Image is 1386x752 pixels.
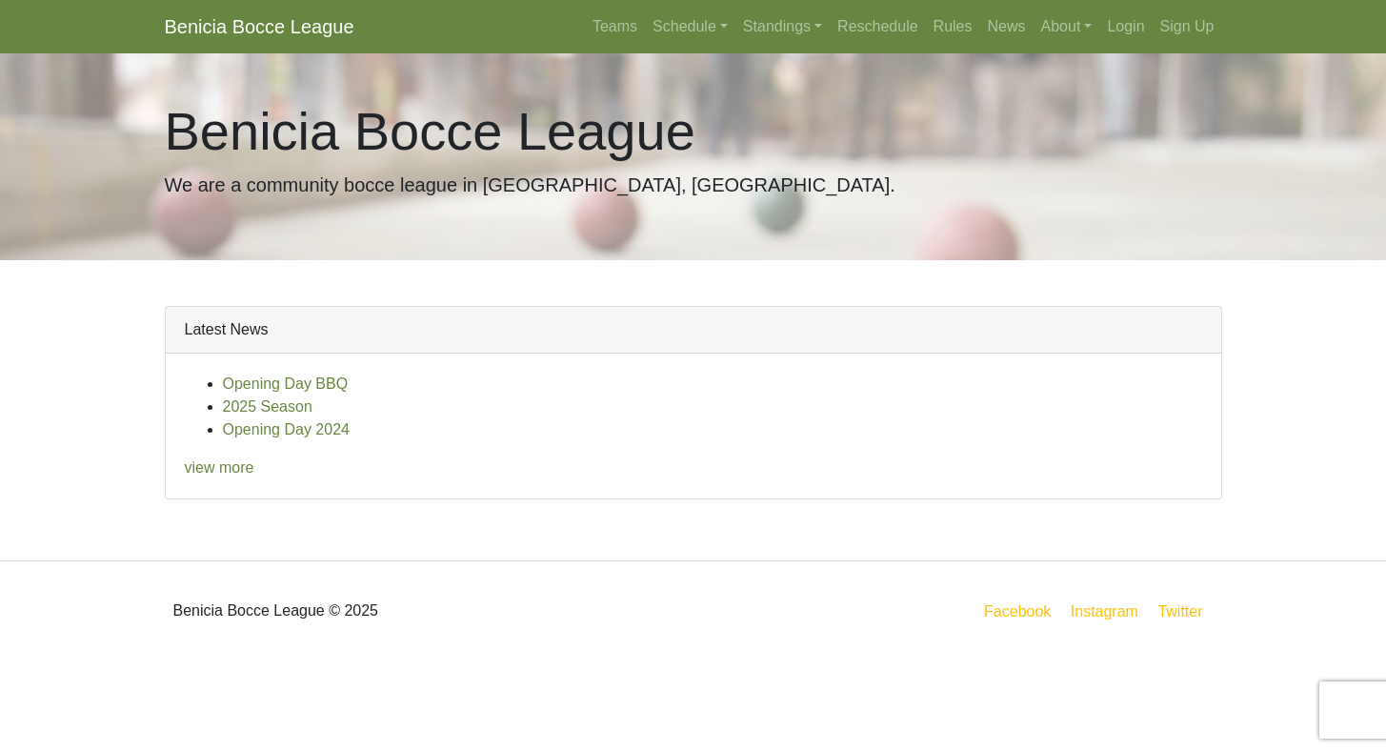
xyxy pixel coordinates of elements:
[1034,8,1100,46] a: About
[1154,600,1217,623] a: Twitter
[1153,8,1222,46] a: Sign Up
[735,8,830,46] a: Standings
[980,8,1034,46] a: News
[223,376,349,392] a: Opening Day BBQ
[165,8,354,46] a: Benicia Bocce League
[1067,600,1142,623] a: Instagram
[223,398,312,415] a: 2025 Season
[165,171,1222,199] p: We are a community bocce league in [GEOGRAPHIC_DATA], [GEOGRAPHIC_DATA].
[1099,8,1152,46] a: Login
[151,577,693,645] div: Benicia Bocce League © 2025
[223,421,350,437] a: Opening Day 2024
[645,8,735,46] a: Schedule
[585,8,645,46] a: Teams
[166,307,1221,354] div: Latest News
[980,600,1055,623] a: Facebook
[830,8,926,46] a: Reschedule
[165,99,1222,163] h1: Benicia Bocce League
[185,459,254,476] a: view more
[926,8,980,46] a: Rules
